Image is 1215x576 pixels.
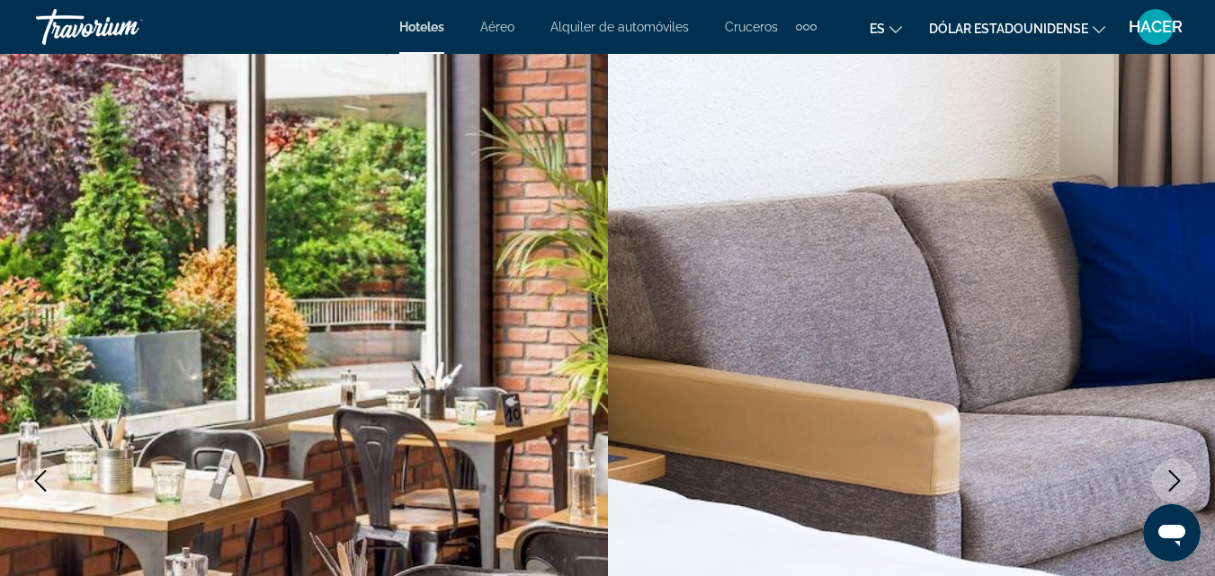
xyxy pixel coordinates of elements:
[1152,458,1197,503] button: Next image
[870,22,885,36] font: es
[725,20,778,34] a: Cruceros
[1143,504,1201,562] iframe: Botón para iniciar la ventana de mensajería
[399,20,444,34] a: Hoteles
[870,15,902,41] button: Cambiar idioma
[1129,17,1183,36] font: HACER
[929,22,1088,36] font: Dólar estadounidense
[36,4,216,50] a: Travorium
[550,20,689,34] a: Alquiler de automóviles
[18,458,63,503] button: Previous image
[1132,8,1179,46] button: Menú de usuario
[929,15,1105,41] button: Cambiar moneda
[796,13,817,41] button: Elementos de navegación adicionales
[480,20,514,34] a: Aéreo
